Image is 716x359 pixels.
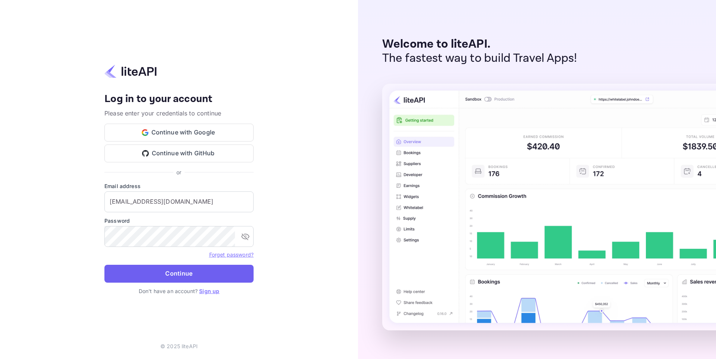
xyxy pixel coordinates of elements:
h4: Log in to your account [104,93,254,106]
a: Forget password? [209,251,254,258]
p: Don't have an account? [104,287,254,295]
button: Continue with GitHub [104,144,254,162]
input: Enter your email address [104,191,254,212]
p: © 2025 liteAPI [160,342,198,350]
img: liteapi [104,64,157,79]
a: Forget password? [209,251,254,258]
p: or [176,168,181,176]
label: Email address [104,182,254,190]
label: Password [104,217,254,225]
button: Continue [104,265,254,283]
button: toggle password visibility [238,229,253,244]
p: Please enter your credentials to continue [104,109,254,118]
p: Welcome to liteAPI. [382,37,577,51]
a: Sign up [199,288,219,294]
button: Continue with Google [104,124,254,142]
p: The fastest way to build Travel Apps! [382,51,577,66]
